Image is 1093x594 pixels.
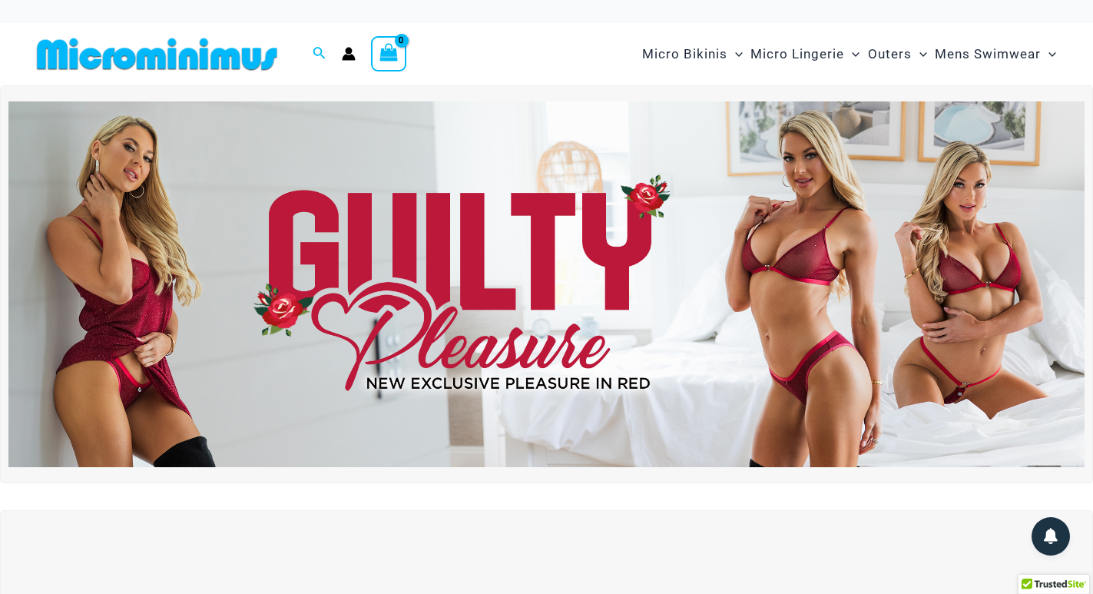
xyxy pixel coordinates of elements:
[935,35,1041,74] span: Mens Swimwear
[636,28,1062,80] nav: Site Navigation
[750,35,844,74] span: Micro Lingerie
[638,31,747,78] a: Micro BikinisMenu ToggleMenu Toggle
[8,101,1085,467] img: Guilty Pleasures Red Lingerie
[371,36,406,71] a: View Shopping Cart, empty
[844,35,859,74] span: Menu Toggle
[1041,35,1056,74] span: Menu Toggle
[342,47,356,61] a: Account icon link
[313,45,326,64] a: Search icon link
[864,31,931,78] a: OutersMenu ToggleMenu Toggle
[727,35,743,74] span: Menu Toggle
[868,35,912,74] span: Outers
[747,31,863,78] a: Micro LingerieMenu ToggleMenu Toggle
[642,35,727,74] span: Micro Bikinis
[31,37,283,71] img: MM SHOP LOGO FLAT
[912,35,927,74] span: Menu Toggle
[931,31,1060,78] a: Mens SwimwearMenu ToggleMenu Toggle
